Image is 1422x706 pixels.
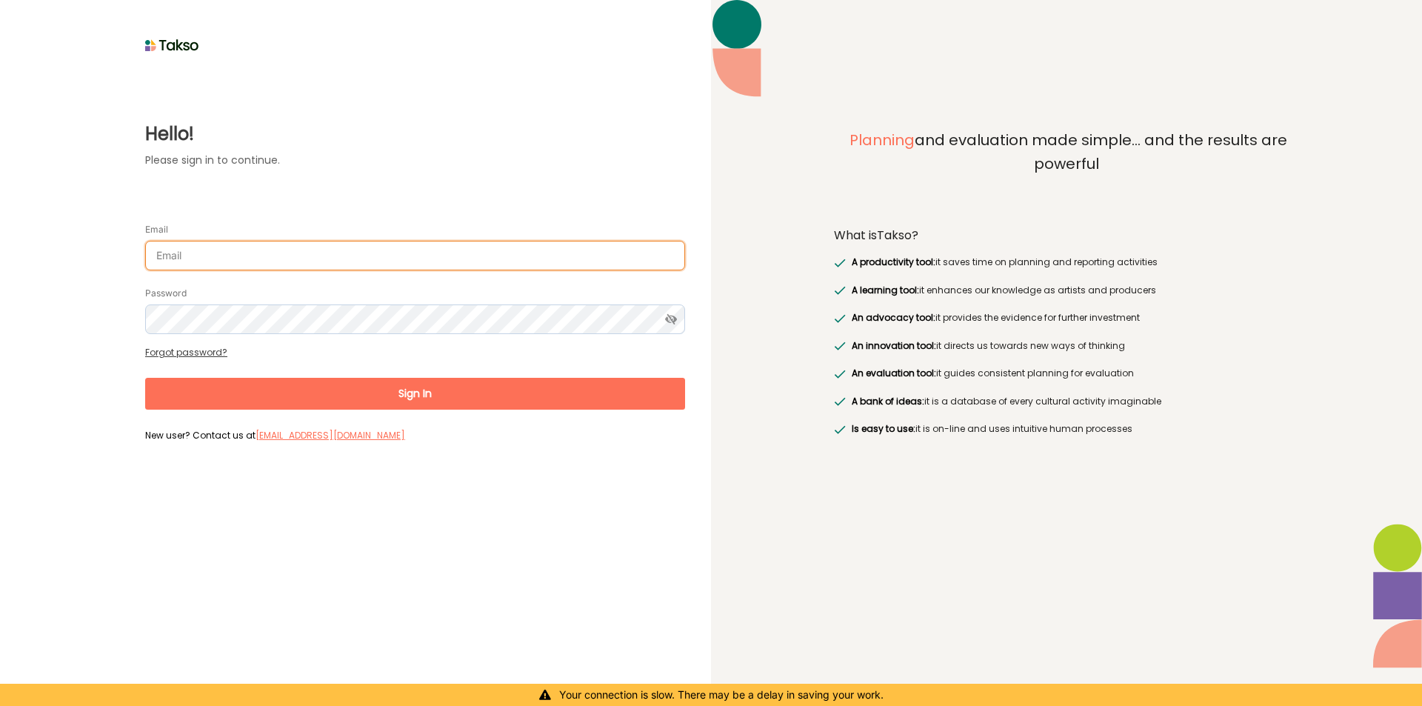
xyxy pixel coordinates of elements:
img: taksoLoginLogo [145,34,199,56]
img: greenRight [834,397,846,406]
label: Email [145,224,168,236]
label: it is on-line and uses intuitive human processes [848,422,1132,436]
label: Please sign in to continue. [145,153,685,168]
label: it is a database of every cultural activity imaginable [848,394,1161,409]
img: greenRight [834,314,846,323]
label: New user? Contact us at [145,428,685,442]
span: Planning [849,130,915,150]
a: Forgot password? [145,346,227,359]
span: An advocacy tool: [852,311,935,324]
a: [EMAIL_ADDRESS][DOMAIN_NAME] [256,429,405,442]
button: Sign In [145,378,685,410]
label: it provides the evidence for further investment [848,310,1139,325]
span: A bank of ideas: [852,395,924,407]
span: An innovation tool: [852,339,936,352]
img: greenRight [834,425,846,434]
span: A learning tool: [852,284,919,296]
label: and evaluation made simple... and the results are powerful [834,129,1299,209]
label: it directs us towards new ways of thinking [848,339,1124,353]
img: greenRight [834,370,846,379]
label: it saves time on planning and reporting activities [848,255,1157,270]
label: Hello! [145,121,685,147]
label: Password [145,287,187,299]
span: A productivity tool: [852,256,935,268]
span: Takso? [877,227,918,244]
div: Your connection is slow. There may be a delay in saving your work. [4,687,1418,702]
label: What is [834,228,918,243]
label: [EMAIL_ADDRESS][DOMAIN_NAME] [256,428,405,443]
img: greenRight [834,259,846,267]
img: greenRight [834,342,846,350]
input: Email [145,241,685,270]
label: it guides consistent planning for evaluation [848,366,1133,381]
img: greenRight [834,286,846,295]
span: An evaluation tool: [852,367,936,379]
span: Is easy to use: [852,422,915,435]
label: it enhances our knowledge as artists and producers [848,283,1155,298]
